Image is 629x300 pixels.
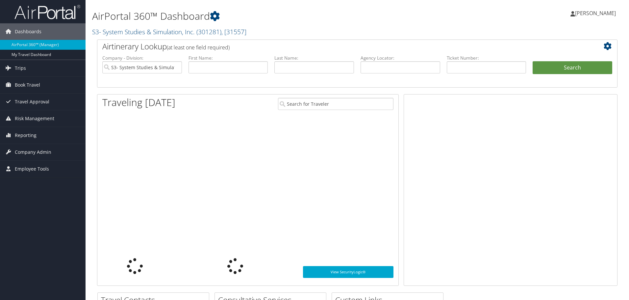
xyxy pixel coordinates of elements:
span: Travel Approval [15,94,49,110]
button: Search [533,61,612,74]
span: Risk Management [15,110,54,127]
span: (at least one field required) [167,44,230,51]
h1: AirPortal 360™ Dashboard [92,9,446,23]
span: Book Travel [15,77,40,93]
input: Search for Traveler [278,98,393,110]
label: First Name: [189,55,268,61]
span: Trips [15,60,26,76]
span: Dashboards [15,23,41,40]
a: View SecurityLogic® [303,266,393,278]
span: Company Admin [15,144,51,160]
span: ( 301281 ) [196,27,221,36]
span: Reporting [15,127,37,144]
img: airportal-logo.png [14,4,80,20]
label: Last Name: [274,55,354,61]
a: [PERSON_NAME] [570,3,622,23]
label: Company - Division: [102,55,182,61]
a: S3- System Studies & Simulation, Inc. [92,27,246,36]
span: , [ 31557 ] [221,27,246,36]
label: Agency Locator: [361,55,440,61]
label: Ticket Number: [447,55,526,61]
span: [PERSON_NAME] [575,10,616,17]
h2: Airtinerary Lookup [102,41,569,52]
span: Employee Tools [15,161,49,177]
h1: Traveling [DATE] [102,95,175,109]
